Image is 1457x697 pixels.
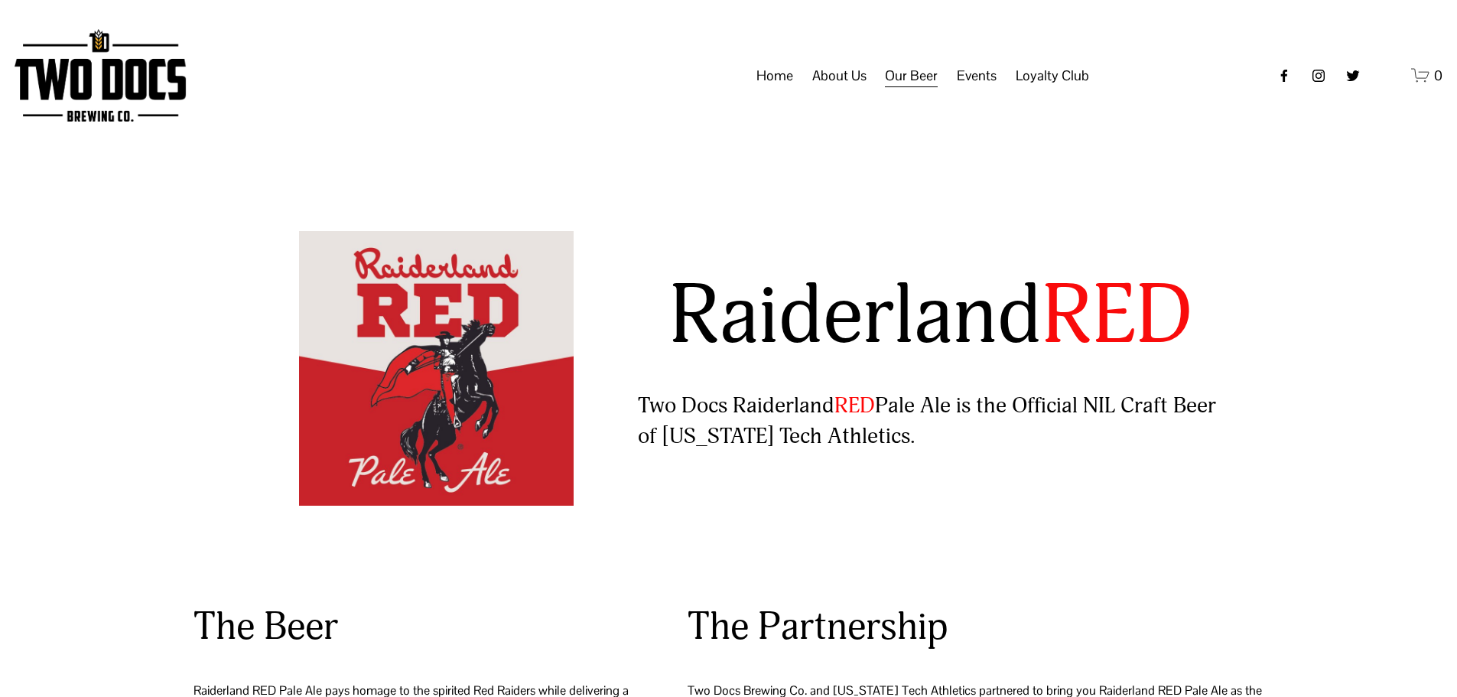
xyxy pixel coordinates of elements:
h3: The Partnership [688,602,1263,652]
img: Two Docs Brewing Co. [15,29,186,122]
a: 0 items in cart [1411,66,1442,85]
a: folder dropdown [812,61,867,90]
a: instagram-unauth [1311,68,1326,83]
a: twitter-unauth [1345,68,1361,83]
a: Facebook [1277,68,1292,83]
span: RED [1042,265,1192,367]
a: folder dropdown [1016,61,1089,90]
a: folder dropdown [957,61,997,90]
span: Events [957,63,997,89]
span: About Us [812,63,867,89]
span: RED [834,392,875,419]
h3: The Beer [194,602,635,652]
a: folder dropdown [885,61,938,90]
span: 0 [1434,67,1442,84]
span: Loyalty Club [1016,63,1089,89]
h1: Raiderland [638,271,1224,363]
span: Our Beer [885,63,938,89]
h4: Two Docs Raiderland Pale Ale is the Official NIL Craft Beer of [US_STATE] Tech Athletics. [638,391,1224,451]
a: Home [756,61,793,90]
